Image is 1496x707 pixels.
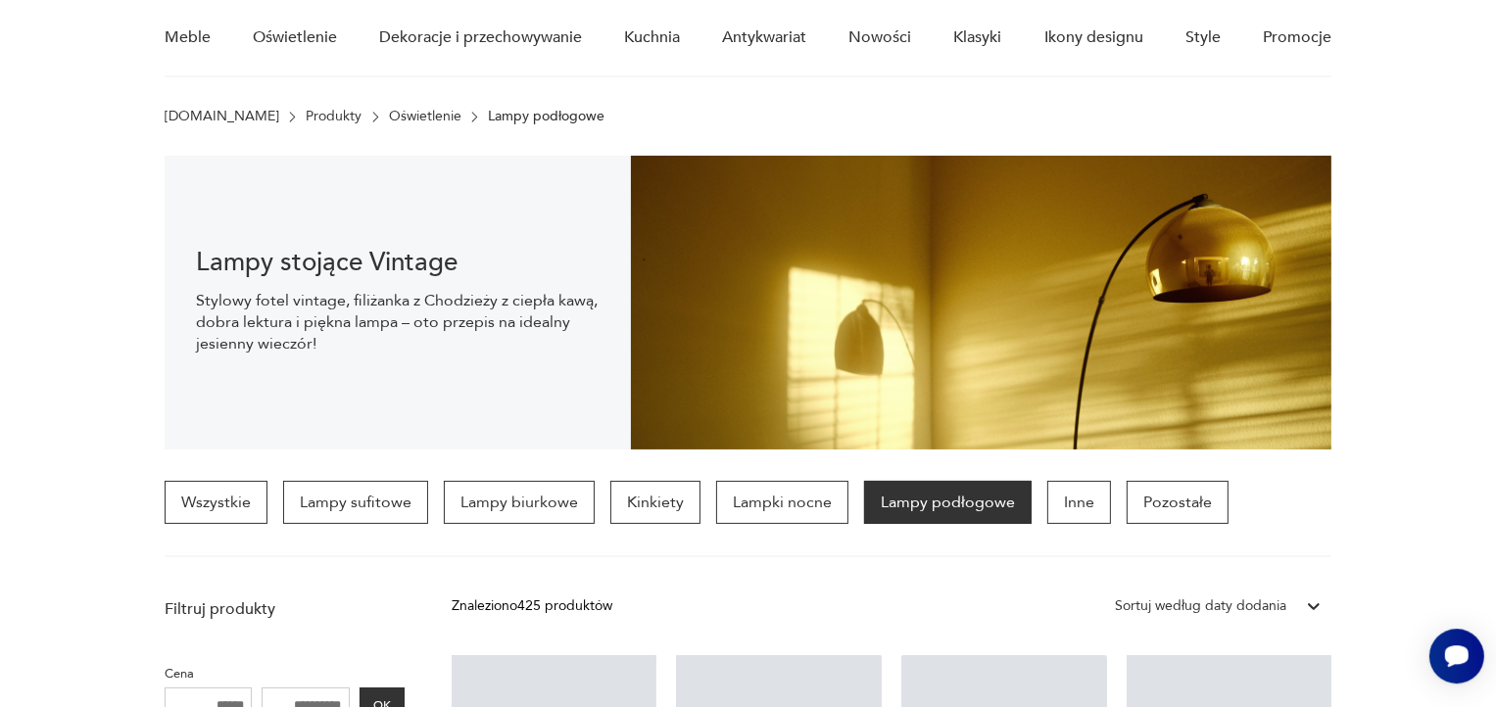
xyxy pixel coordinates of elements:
img: 10e6338538aad63f941a4120ddb6aaec.jpg [631,156,1331,449]
a: Oświetlenie [389,109,461,124]
a: Produkty [306,109,362,124]
p: Stylowy fotel vintage, filiżanka z Chodzieży z ciepła kawą, dobra lektura i piękna lampa – oto pr... [196,290,600,354]
p: Filtruj produkty [165,598,405,620]
h1: Lampy stojące Vintage [196,251,600,274]
div: Znaleziono 425 produktów [452,595,612,617]
a: Inne [1047,481,1111,524]
a: Lampy biurkowe [444,481,595,524]
p: Cena [165,663,405,684]
a: Pozostałe [1127,481,1229,524]
p: Lampy podłogowe [488,109,604,124]
a: Wszystkie [165,481,267,524]
a: Lampy podłogowe [864,481,1032,524]
iframe: Smartsupp widget button [1429,629,1484,683]
a: Lampy sufitowe [283,481,428,524]
div: Sortuj według daty dodania [1115,595,1286,617]
a: [DOMAIN_NAME] [165,109,279,124]
a: Kinkiety [610,481,700,524]
a: Lampki nocne [716,481,848,524]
